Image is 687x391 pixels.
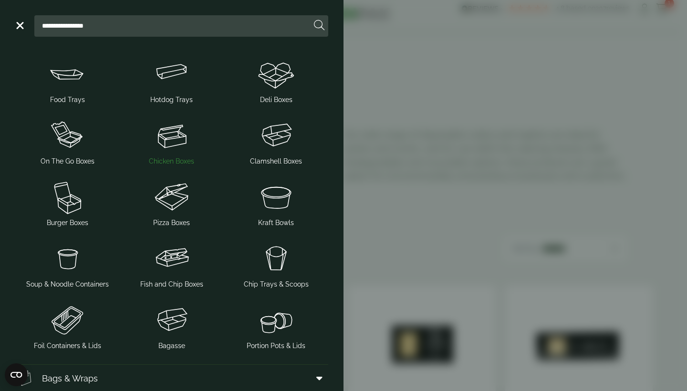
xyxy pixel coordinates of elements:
[124,55,220,93] img: Hotdog_tray.svg
[260,95,292,105] span: Deli Boxes
[19,55,116,93] img: Food_tray.svg
[228,55,324,93] img: Deli_box.svg
[19,176,116,230] a: Burger Boxes
[124,176,220,230] a: Pizza Boxes
[228,53,324,107] a: Deli Boxes
[228,178,324,216] img: SoupNsalad_bowls.svg
[228,239,324,278] img: Chip_tray.svg
[41,156,94,166] span: On The Go Boxes
[158,341,185,351] span: Bagasse
[124,53,220,107] a: Hotdog Trays
[140,279,203,289] span: Fish and Chip Boxes
[34,341,101,351] span: Foil Containers & Lids
[124,301,220,339] img: Clamshell_box.svg
[124,299,220,353] a: Bagasse
[19,237,116,291] a: Soup & Noodle Containers
[19,299,116,353] a: Foil Containers & Lids
[247,341,305,351] span: Portion Pots & Lids
[26,279,109,289] span: Soup & Noodle Containers
[124,239,220,278] img: FishNchip_box.svg
[19,178,116,216] img: Burger_box.svg
[124,116,220,154] img: Chicken_box-1.svg
[150,95,193,105] span: Hotdog Trays
[228,299,324,353] a: Portion Pots & Lids
[19,114,116,168] a: On The Go Boxes
[19,239,116,278] img: SoupNoodle_container.svg
[244,279,309,289] span: Chip Trays & Scoops
[258,218,294,228] span: Kraft Bowls
[153,218,190,228] span: Pizza Boxes
[47,218,88,228] span: Burger Boxes
[50,95,85,105] span: Food Trays
[19,116,116,154] img: OnTheGo_boxes.svg
[19,301,116,339] img: Foil_container.svg
[228,116,324,154] img: Clamshell_box.svg
[250,156,302,166] span: Clamshell Boxes
[124,178,220,216] img: Pizza_boxes.svg
[19,53,116,107] a: Food Trays
[42,372,98,385] span: Bags & Wraps
[228,176,324,230] a: Kraft Bowls
[149,156,194,166] span: Chicken Boxes
[228,301,324,339] img: PortionPots.svg
[124,237,220,291] a: Fish and Chip Boxes
[124,114,220,168] a: Chicken Boxes
[228,114,324,168] a: Clamshell Boxes
[228,237,324,291] a: Chip Trays & Scoops
[5,363,28,386] button: Open CMP widget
